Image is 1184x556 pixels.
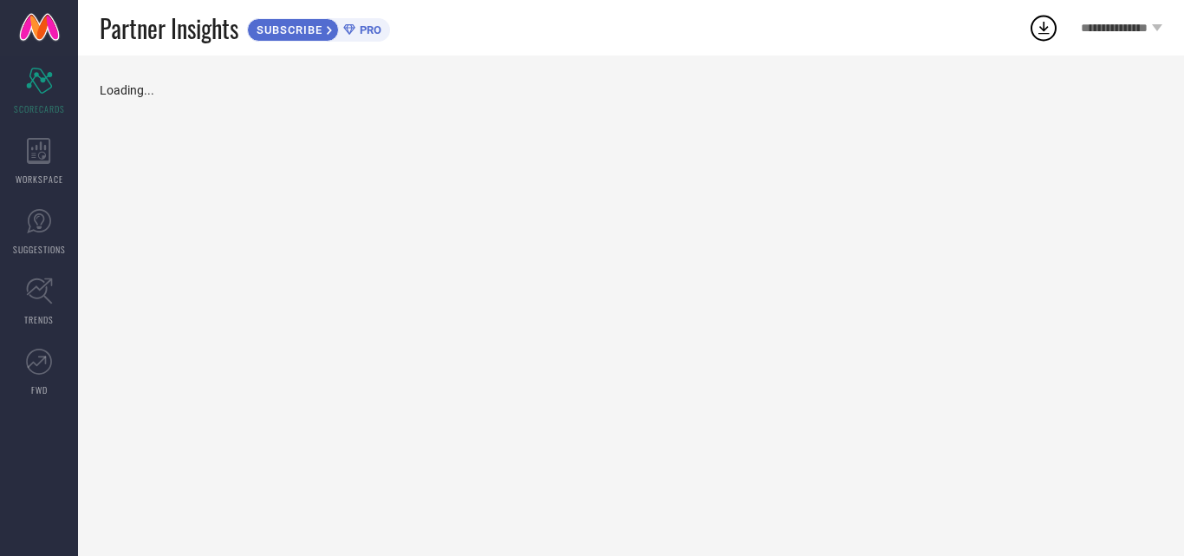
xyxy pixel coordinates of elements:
span: WORKSPACE [16,173,63,186]
span: SUGGESTIONS [13,243,66,256]
span: SCORECARDS [14,102,65,115]
span: PRO [355,23,381,36]
span: TRENDS [24,313,54,326]
span: Partner Insights [100,10,238,46]
span: Loading... [100,83,154,97]
a: SUBSCRIBEPRO [247,14,390,42]
span: SUBSCRIBE [248,23,327,36]
div: Open download list [1028,12,1059,43]
span: FWD [31,383,48,396]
